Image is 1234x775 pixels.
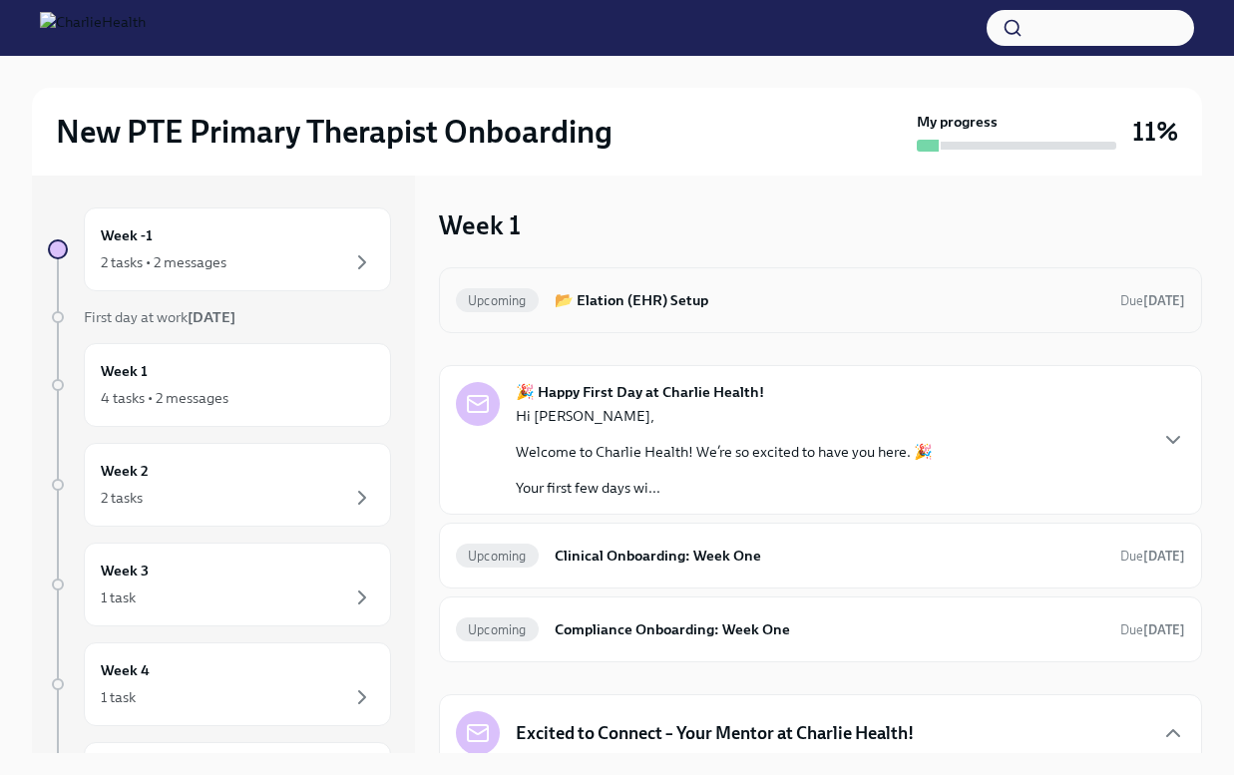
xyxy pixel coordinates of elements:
a: Week 31 task [48,543,391,626]
strong: [DATE] [1143,293,1185,308]
span: First day at work [84,308,235,326]
strong: [DATE] [1143,549,1185,564]
div: 2 tasks • 2 messages [101,252,226,272]
h3: Week 1 [439,207,521,243]
h6: Week 4 [101,659,150,681]
span: August 23rd, 2025 09:00 [1120,547,1185,566]
span: Due [1120,549,1185,564]
h6: Compliance Onboarding: Week One [555,618,1104,640]
strong: [DATE] [1143,622,1185,637]
strong: My progress [917,112,998,132]
h6: Clinical Onboarding: Week One [555,545,1104,567]
span: Upcoming [456,293,539,308]
p: Hi [PERSON_NAME], [516,406,933,426]
h5: Excited to Connect – Your Mentor at Charlie Health! [516,721,914,745]
span: Due [1120,293,1185,308]
div: 2 tasks [101,488,143,508]
h2: New PTE Primary Therapist Onboarding [56,112,613,152]
strong: [DATE] [188,308,235,326]
a: Week -12 tasks • 2 messages [48,207,391,291]
div: 1 task [101,587,136,607]
p: Your first few days wi... [516,478,933,498]
h3: 11% [1132,114,1178,150]
span: Upcoming [456,549,539,564]
h6: Week -1 [101,224,153,246]
h6: Week 3 [101,560,149,581]
a: Week 14 tasks • 2 messages [48,343,391,427]
span: Due [1120,622,1185,637]
img: CharlieHealth [40,12,146,44]
h6: Week 2 [101,460,149,482]
span: Upcoming [456,622,539,637]
h6: 📂 Elation (EHR) Setup [555,289,1104,311]
div: 4 tasks • 2 messages [101,388,228,408]
a: Upcoming📂 Elation (EHR) SetupDue[DATE] [456,284,1185,316]
strong: 🎉 Happy First Day at Charlie Health! [516,382,764,402]
a: UpcomingClinical Onboarding: Week OneDue[DATE] [456,540,1185,572]
a: Week 41 task [48,642,391,726]
span: August 22nd, 2025 09:00 [1120,291,1185,310]
h6: Week 1 [101,360,148,382]
a: First day at work[DATE] [48,307,391,327]
span: August 23rd, 2025 09:00 [1120,620,1185,639]
a: Week 22 tasks [48,443,391,527]
a: UpcomingCompliance Onboarding: Week OneDue[DATE] [456,613,1185,645]
p: Welcome to Charlie Health! We’re so excited to have you here. 🎉 [516,442,933,462]
div: 1 task [101,687,136,707]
